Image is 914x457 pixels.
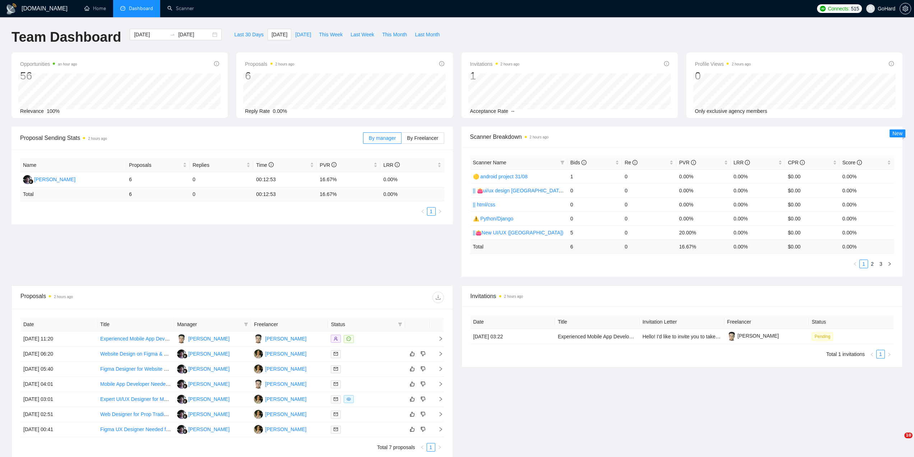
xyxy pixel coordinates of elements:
button: Last Week [347,29,378,40]
span: info-circle [581,160,586,165]
td: 0 [190,187,253,201]
span: filter [559,157,566,168]
span: Score [843,160,862,165]
a: RR[PERSON_NAME] [177,411,229,417]
a: 🟡 android project 31/08 [473,174,528,179]
div: [PERSON_NAME] [265,335,306,343]
td: 0.00% [676,183,731,197]
td: 0.00% [676,211,731,225]
span: like [410,426,415,432]
li: 1 [427,207,436,216]
th: Title [97,317,174,332]
th: Date [470,315,555,329]
button: dislike [419,410,427,419]
img: OT [254,365,263,374]
span: info-circle [664,61,669,66]
div: Proposals [20,292,232,303]
th: Manager [174,317,251,332]
img: RR [177,410,186,419]
td: 1 [567,169,622,183]
div: [PERSON_NAME] [188,350,229,358]
time: an hour ago [58,62,77,66]
td: $0.00 [785,211,840,225]
img: RR [23,175,32,184]
td: 0.00% [840,211,894,225]
span: dashboard [120,6,125,11]
span: LRR [383,162,400,168]
img: BP [177,334,186,343]
a: 2 [868,260,876,268]
li: Next Page [436,207,444,216]
span: [DATE] [272,31,287,38]
a: Experienced Mobile App Developer for Language Learning App with Speech Recognition [558,334,755,339]
img: gigradar-bm.png [182,353,187,358]
span: Relevance [20,108,44,114]
span: Time [256,162,273,168]
a: BP[PERSON_NAME] [254,381,306,387]
td: 0 [622,225,677,239]
td: 0.00% [840,225,894,239]
span: Opportunities [20,60,77,68]
div: [PERSON_NAME] [265,410,306,418]
input: Start date [134,31,167,38]
h1: Team Dashboard [11,29,121,46]
span: Status [331,320,395,328]
a: searchScanner [167,5,194,12]
span: LRR [734,160,750,165]
td: 0.00% [676,169,731,183]
span: [DATE] [295,31,311,38]
img: gigradar-bm.png [182,384,187,389]
button: like [408,395,417,403]
th: Replies [190,158,253,172]
span: This Month [382,31,407,38]
a: homeHome [84,5,106,12]
td: 20.00% [676,225,731,239]
span: Scanner Name [473,160,506,165]
span: swap-right [170,32,175,37]
div: 56 [20,69,77,83]
span: right [437,445,442,449]
span: user [868,6,873,11]
time: 2 hours ago [530,135,549,139]
span: download [433,294,444,300]
th: Freelancer [251,317,328,332]
li: 3 [877,260,885,268]
img: RR [177,365,186,374]
li: Total 1 invitations [826,350,865,358]
span: Connects: [828,5,849,13]
th: Freelancer [724,315,809,329]
th: Date [20,317,97,332]
span: dislike [421,411,426,417]
span: By manager [369,135,396,141]
a: Web Designer for Prop Trading Firm Website [100,411,200,417]
a: [PERSON_NAME] [727,333,779,339]
span: like [410,366,415,372]
span: mail [334,427,338,431]
button: right [885,260,894,268]
img: gigradar-bm.png [182,429,187,434]
img: OT [254,395,263,404]
span: Bids [570,160,586,165]
img: logo [6,3,17,15]
img: gigradar-bm.png [182,414,187,419]
button: Last Month [411,29,444,40]
img: OT [254,425,263,434]
span: like [410,396,415,402]
td: 00:12:53 [253,187,317,201]
a: 1 [427,443,435,451]
td: $0.00 [785,169,840,183]
td: 0 [567,197,622,211]
img: upwork-logo.png [820,6,826,12]
input: End date [178,31,211,38]
img: RR [177,425,186,434]
a: OT[PERSON_NAME] [254,411,306,417]
li: Previous Page [868,350,876,358]
div: [PERSON_NAME] [188,395,229,403]
span: Profile Views [695,60,751,68]
span: info-circle [395,162,400,167]
li: Next Page [885,260,894,268]
li: Previous Page [418,207,427,216]
span: 0.00% [273,108,287,114]
button: left [868,350,876,358]
td: 0.00% [840,197,894,211]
